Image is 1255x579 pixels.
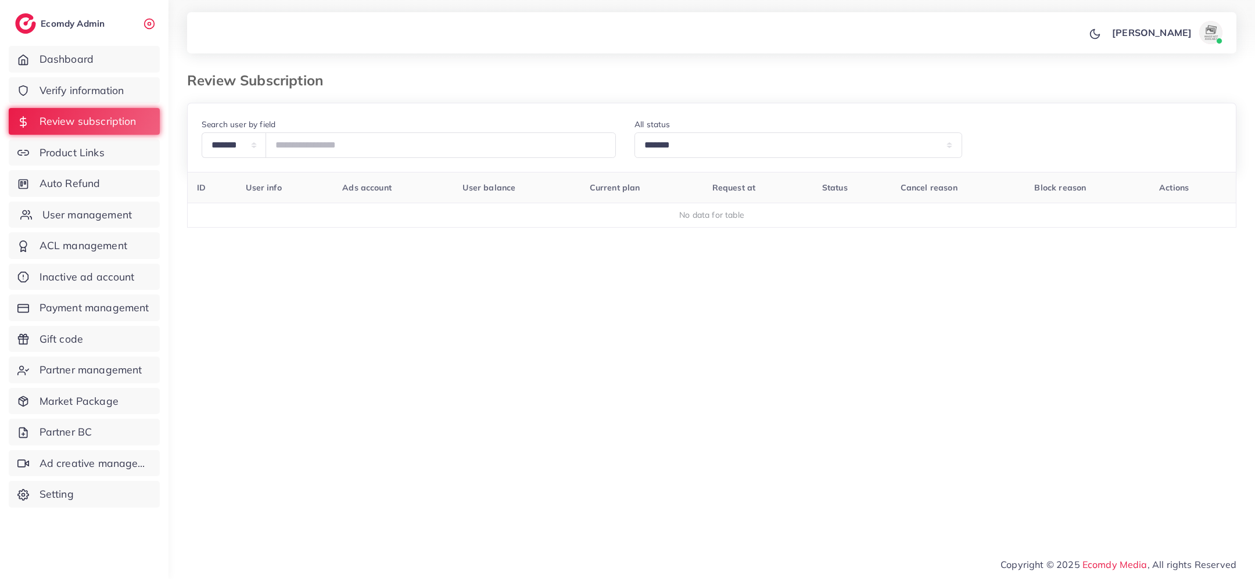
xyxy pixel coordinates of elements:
[40,145,105,160] span: Product Links
[40,83,124,98] span: Verify information
[15,13,36,34] img: logo
[1106,21,1227,44] a: [PERSON_NAME]avatar
[246,182,281,193] span: User info
[822,182,848,193] span: Status
[40,456,151,471] span: Ad creative management
[1034,182,1086,193] span: Block reason
[1001,558,1236,571] span: Copyright © 2025
[9,419,160,445] a: Partner BC
[41,18,107,29] h2: Ecomdy Admin
[342,182,392,193] span: Ads account
[9,294,160,321] a: Payment management
[40,487,74,502] span: Setting
[9,77,160,104] a: Verify information
[9,232,160,259] a: ACL management
[712,182,756,193] span: Request at
[42,207,132,222] span: User management
[9,481,160,508] a: Setting
[9,202,160,228] a: User management
[9,264,160,290] a: Inactive ad account
[9,170,160,197] a: Auto Refund
[1148,558,1236,571] span: , All rights Reserved
[40,362,142,377] span: Partner management
[1159,182,1189,193] span: Actions
[1112,26,1192,39] p: [PERSON_NAME]
[40,52,94,67] span: Dashboard
[9,139,160,166] a: Product Links
[9,450,160,477] a: Ad creative management
[194,209,1230,221] div: No data for table
[40,332,83,347] span: Gift code
[634,118,670,130] label: All status
[202,118,275,130] label: Search user by field
[40,394,119,409] span: Market Package
[9,46,160,73] a: Dashboard
[9,357,160,383] a: Partner management
[40,114,137,129] span: Review subscription
[1082,559,1148,570] a: Ecomdy Media
[1199,21,1222,44] img: avatar
[40,176,101,191] span: Auto Refund
[9,108,160,135] a: Review subscription
[901,182,958,193] span: Cancel reason
[40,300,149,315] span: Payment management
[9,388,160,415] a: Market Package
[40,269,135,285] span: Inactive ad account
[187,72,332,89] h3: Review Subscription
[40,238,127,253] span: ACL management
[9,326,160,353] a: Gift code
[590,182,640,193] span: Current plan
[40,425,92,440] span: Partner BC
[15,13,107,34] a: logoEcomdy Admin
[197,182,206,193] span: ID
[462,182,515,193] span: User balance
